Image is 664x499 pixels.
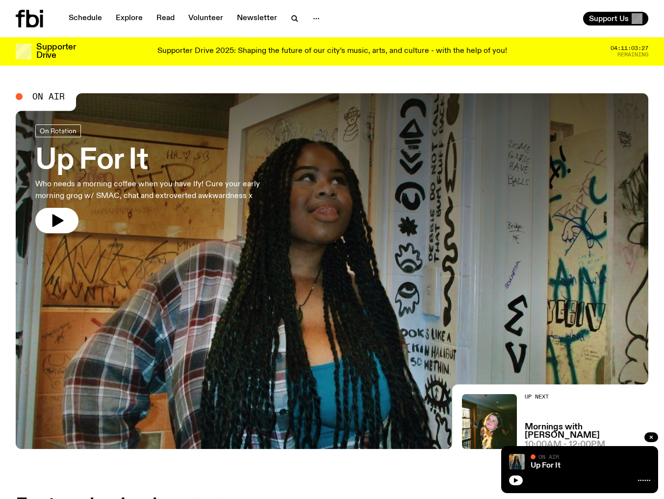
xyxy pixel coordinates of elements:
p: Who needs a morning coffee when you have Ify! Cure your early morning grog w/ SMAC, chat and extr... [35,178,286,202]
a: Up For ItWho needs a morning coffee when you have Ify! Cure your early morning grog w/ SMAC, chat... [35,125,286,233]
a: Read [151,12,180,25]
a: Ify - a Brown Skin girl with black braided twists, looking up to the side with her tongue stickin... [16,93,648,449]
h2: Up Next [525,394,648,399]
a: Mornings with [PERSON_NAME] [525,423,648,440]
h3: Up For It [35,147,286,175]
span: On Air [538,453,559,460]
a: Newsletter [231,12,283,25]
img: Freya smiles coyly as she poses for the image. [462,394,517,449]
a: Volunteer [182,12,229,25]
a: Explore [110,12,149,25]
span: Support Us [589,14,629,23]
a: Schedule [63,12,108,25]
span: On Air [32,92,65,101]
span: 10:00am - 12:00pm [525,441,605,449]
span: On Rotation [40,127,77,134]
span: 04:11:03:27 [611,46,648,51]
p: Supporter Drive 2025: Shaping the future of our city’s music, arts, and culture - with the help o... [157,47,507,56]
h3: Supporter Drive [36,43,76,60]
span: Remaining [617,52,648,57]
a: Up For It [531,462,561,470]
a: On Rotation [35,125,81,137]
img: Ify - a Brown Skin girl with black braided twists, looking up to the side with her tongue stickin... [509,454,525,470]
button: Support Us [583,12,648,25]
